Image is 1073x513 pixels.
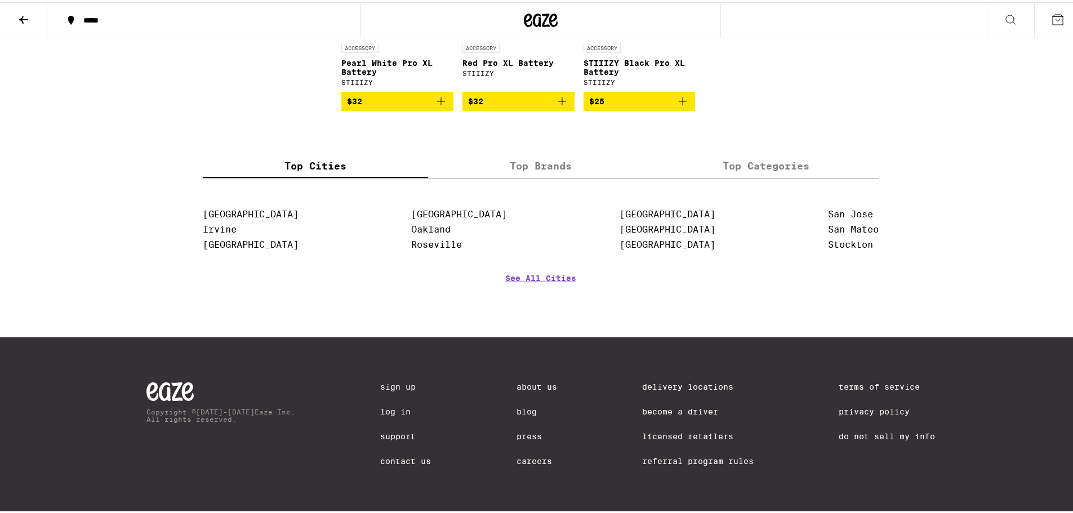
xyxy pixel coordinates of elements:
a: Support [380,430,431,439]
span: $32 [468,95,483,104]
a: Privacy Policy [839,405,935,414]
a: Log In [380,405,431,414]
a: [GEOGRAPHIC_DATA] [620,237,715,248]
a: Press [517,430,557,439]
div: tabs [203,151,879,176]
a: Licensed Retailers [642,430,754,439]
a: Delivery Locations [642,380,754,389]
span: $25 [589,95,604,104]
a: [GEOGRAPHIC_DATA] [620,222,715,233]
a: About Us [517,380,557,389]
a: Blog [517,405,557,414]
a: Do Not Sell My Info [839,430,935,439]
a: Careers [517,454,557,463]
label: Top Brands [428,151,653,176]
button: Add to bag [341,90,453,109]
a: Stockton [828,237,873,248]
label: Top Cities [203,151,428,176]
a: Terms of Service [839,380,935,389]
a: See All Cities [505,271,576,313]
a: [GEOGRAPHIC_DATA] [411,207,507,217]
div: STIIIZY [462,68,575,75]
button: Add to bag [584,90,696,109]
p: Copyright © [DATE]-[DATE] Eaze Inc. All rights reserved. [146,406,295,421]
a: Irvine [203,222,237,233]
div: STIIIZY [584,77,696,84]
label: Top Categories [653,151,879,176]
a: [GEOGRAPHIC_DATA] [203,207,299,217]
p: ACCESSORY [462,41,500,51]
a: Sign Up [380,380,431,389]
a: Roseville [411,237,462,248]
a: [GEOGRAPHIC_DATA] [620,207,715,217]
a: Oakland [411,222,451,233]
a: Referral Program Rules [642,454,754,463]
a: Contact Us [380,454,431,463]
a: San Jose [828,207,873,217]
a: [GEOGRAPHIC_DATA] [203,237,299,248]
span: Hi. Need any help? [7,8,81,17]
p: ACCESSORY [584,41,621,51]
p: STIIIZY Black Pro XL Battery [584,56,696,74]
p: ACCESSORY [341,41,379,51]
div: STIIIZY [341,77,453,84]
button: Add to bag [462,90,575,109]
p: Pearl White Pro XL Battery [341,56,453,74]
span: $32 [347,95,362,104]
a: Become a Driver [642,405,754,414]
a: San Mateo [828,222,879,233]
p: Red Pro XL Battery [462,56,575,65]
